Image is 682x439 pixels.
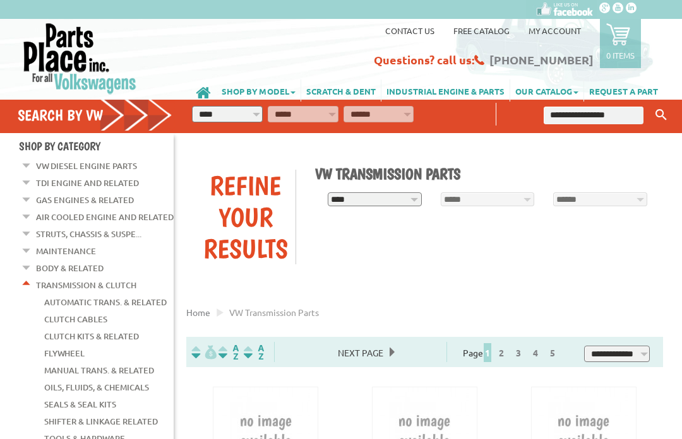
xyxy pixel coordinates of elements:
[530,347,541,358] a: 4
[510,79,583,102] a: OUR CATALOG
[513,347,524,358] a: 3
[547,347,558,358] a: 5
[18,106,172,124] h4: Search by VW
[196,170,296,264] div: Refine Your Results
[44,396,116,413] a: Seals & Seal Kits
[44,294,167,310] a: Automatic Trans. & Related
[229,307,319,318] span: VW transmission parts
[315,165,654,183] h1: VW Transmission Parts
[241,345,266,360] img: Sort by Sales Rank
[44,379,149,395] a: Oils, Fluids, & Chemicals
[36,277,136,293] a: Transmission & Clutch
[36,192,134,208] a: Gas Engines & Related
[332,347,390,358] a: Next Page
[44,413,158,430] a: Shifter & Linkage Related
[446,342,576,362] div: Page
[19,139,174,153] h4: Shop By Category
[36,243,96,259] a: Maintenance
[529,25,581,36] a: My Account
[44,362,154,378] a: Manual Trans. & Related
[36,209,174,225] a: Air Cooled Engine and Related
[453,25,510,36] a: Free Catalog
[301,79,381,102] a: SCRATCH & DENT
[191,345,217,360] img: filterpricelow.svg
[22,22,138,95] img: Parts Place Inc!
[606,50,635,61] p: 0 items
[496,347,507,358] a: 2
[381,79,510,102] a: INDUSTRIAL ENGINE & PARTS
[217,79,301,102] a: SHOP BY MODEL
[600,19,641,68] a: 0 items
[652,105,671,126] button: Keyword Search
[332,343,390,362] span: Next Page
[36,260,104,276] a: Body & Related
[44,311,107,327] a: Clutch Cables
[484,343,491,362] span: 1
[584,79,663,102] a: REQUEST A PART
[44,328,139,344] a: Clutch Kits & Related
[36,226,141,242] a: Struts, Chassis & Suspe...
[186,307,210,318] a: Home
[385,25,434,36] a: Contact us
[36,175,139,191] a: TDI Engine and Related
[36,158,137,174] a: VW Diesel Engine Parts
[44,345,85,361] a: Flywheel
[216,345,241,360] img: Sort by Headline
